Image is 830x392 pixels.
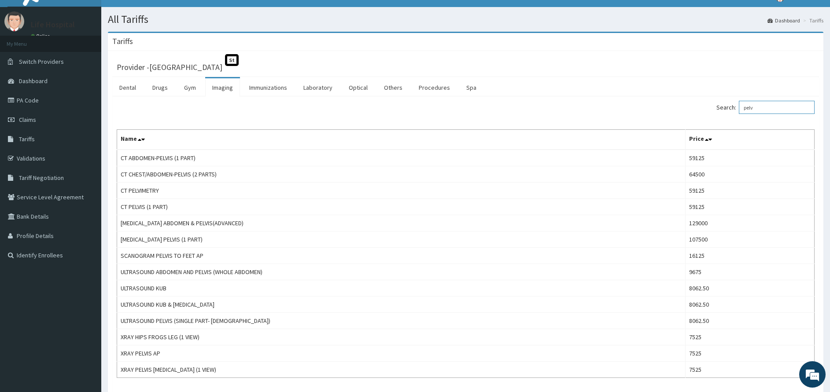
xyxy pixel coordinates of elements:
[112,37,133,45] h3: Tariffs
[19,58,64,66] span: Switch Providers
[117,345,686,362] td: XRAY PELVIS AP
[377,78,409,97] a: Others
[31,33,52,39] a: Online
[686,183,815,199] td: 59125
[342,78,375,97] a: Optical
[686,215,815,231] td: 129000
[686,280,815,297] td: 8062.50
[225,54,239,66] span: St
[4,240,168,271] textarea: Type your message and hit 'Enter'
[739,101,815,114] input: Search:
[31,21,75,29] p: Life Hospital
[112,78,143,97] a: Dental
[686,313,815,329] td: 8062.50
[108,14,823,25] h1: All Tariffs
[459,78,483,97] a: Spa
[145,78,175,97] a: Drugs
[117,297,686,313] td: ULTRASOUND KUB & [MEDICAL_DATA]
[117,231,686,248] td: [MEDICAL_DATA] PELVIS (1 PART)
[51,111,122,200] span: We're online!
[205,78,240,97] a: Imaging
[117,63,222,71] h3: Provider - [GEOGRAPHIC_DATA]
[686,329,815,345] td: 7525
[117,248,686,264] td: SCANOGRAM PELVIS TO FEET AP
[117,215,686,231] td: [MEDICAL_DATA] ABDOMEN & PELVIS(ADVANCED)
[117,183,686,199] td: CT PELVIMETRY
[767,17,800,24] a: Dashboard
[242,78,294,97] a: Immunizations
[686,166,815,183] td: 64500
[686,264,815,280] td: 9675
[144,4,166,26] div: Minimize live chat window
[117,150,686,166] td: CT ABDOMEN-PELVIS (1 PART)
[117,329,686,345] td: XRAY HIPS FROGS LEG (1 VIEW)
[716,101,815,114] label: Search:
[686,150,815,166] td: 59125
[19,135,35,143] span: Tariffs
[801,17,823,24] li: Tariffs
[117,313,686,329] td: ULTRASOUND PELVIS (SINGLE PART- [DEMOGRAPHIC_DATA])
[686,362,815,378] td: 7525
[46,49,148,61] div: Chat with us now
[117,280,686,297] td: ULTRASOUND KUB
[686,199,815,215] td: 59125
[117,362,686,378] td: XRAY PELVIS [MEDICAL_DATA] (1 VIEW)
[19,77,48,85] span: Dashboard
[296,78,339,97] a: Laboratory
[19,174,64,182] span: Tariff Negotiation
[117,166,686,183] td: CT CHEST/ABDOMEN-PELVIS (2 PARTS)
[19,116,36,124] span: Claims
[686,297,815,313] td: 8062.50
[686,130,815,150] th: Price
[16,44,36,66] img: d_794563401_company_1708531726252_794563401
[686,231,815,248] td: 107500
[117,264,686,280] td: ULTRASOUND ABDOMEN AND PELVIS (WHOLE ABDOMEN)
[177,78,203,97] a: Gym
[117,199,686,215] td: CT PELVIS (1 PART)
[412,78,457,97] a: Procedures
[4,11,24,31] img: User Image
[686,345,815,362] td: 7525
[686,248,815,264] td: 16125
[117,130,686,150] th: Name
